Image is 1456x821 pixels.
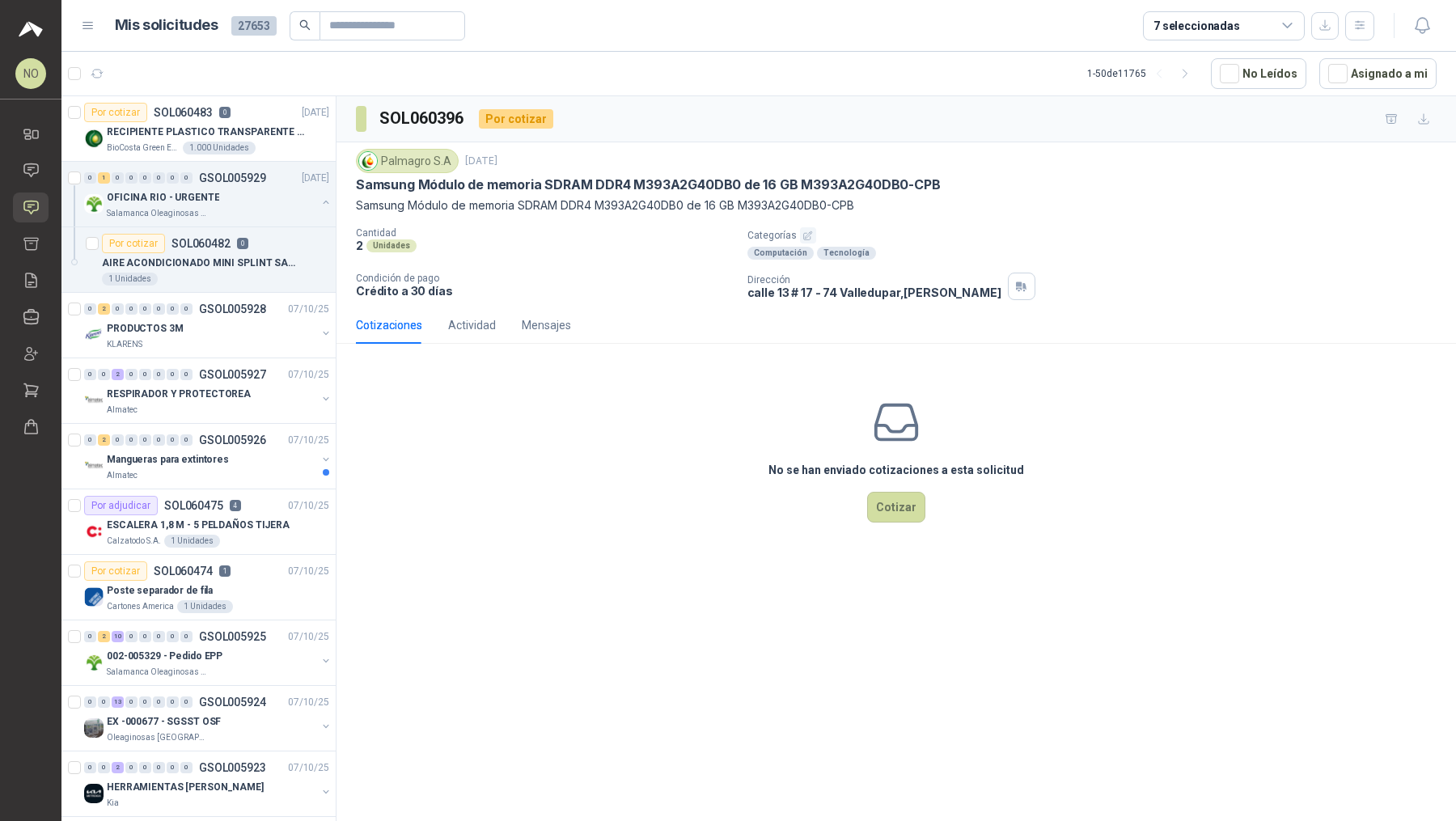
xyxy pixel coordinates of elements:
p: Crédito a 30 días [356,284,734,298]
p: ESCALERA 1,8 M - 5 PELDAÑOS TIJERA [107,518,290,533]
div: 1 Unidades [164,535,220,548]
p: GSOL005928 [199,303,266,315]
div: 0 [180,369,193,380]
p: 2 [356,239,363,252]
p: Samsung Módulo de memoria SDRAM DDR4 M393A2G40DB0 de 16 GB M393A2G40DB0-CPB [356,197,1437,214]
button: Cotizar [867,492,925,523]
div: 0 [112,303,124,315]
p: Salamanca Oleaginosas SAS [107,207,209,220]
h1: Mis solicitudes [115,14,218,37]
p: OFICINA RIO - URGENTE [107,190,219,205]
a: 0 2 0 0 0 0 0 0 GSOL00592607/10/25 Company LogoMangueras para extintoresAlmatec [84,430,332,482]
div: 0 [98,762,110,773]
p: GSOL005926 [199,434,266,446]
p: 07/10/25 [288,760,329,776]
div: 0 [180,696,193,708]
a: 0 0 13 0 0 0 0 0 GSOL00592407/10/25 Company LogoEX -000677 - SGSST OSFOleaginosas [GEOGRAPHIC_DAT... [84,692,332,744]
p: Mangueras para extintores [107,452,229,468]
div: 1 - 50 de 11765 [1087,61,1198,87]
p: HERRAMIENTAS [PERSON_NAME] [107,780,264,795]
p: SOL060474 [154,565,213,577]
div: 0 [167,631,179,642]
img: Logo peakr [19,19,43,39]
div: 0 [180,303,193,315]
div: 2 [98,434,110,446]
p: EX -000677 - SGSST OSF [107,714,221,730]
p: calle 13 # 17 - 74 Valledupar , [PERSON_NAME] [747,286,1001,299]
p: GSOL005929 [199,172,266,184]
h3: SOL060396 [379,106,466,131]
img: Company Logo [84,391,104,410]
div: 0 [180,434,193,446]
p: GSOL005925 [199,631,266,642]
div: 2 [98,631,110,642]
div: 0 [180,631,193,642]
p: 07/10/25 [288,629,329,645]
div: Por cotizar [84,561,147,581]
img: Company Logo [84,325,104,345]
p: [DATE] [465,154,497,169]
div: 0 [167,434,179,446]
p: Kia [107,797,119,810]
p: Cantidad [356,227,734,239]
a: Por cotizarSOL0604830[DATE] Company LogoRECIPIENTE PLASTICO TRANSPARENTE 500 MLBioCosta Green Ene... [61,96,336,162]
div: 0 [167,303,179,315]
div: 7 seleccionadas [1153,17,1240,35]
div: 0 [84,369,96,380]
a: 0 1 0 0 0 0 0 0 GSOL005929[DATE] Company LogoOFICINA RIO - URGENTESalamanca Oleaginosas SAS [84,168,332,220]
div: 0 [84,434,96,446]
a: 0 2 0 0 0 0 0 0 GSOL00592807/10/25 Company LogoPRODUCTOS 3MKLARENS [84,299,332,351]
div: 0 [167,762,179,773]
img: Company Logo [84,522,104,541]
div: 0 [112,172,124,184]
button: No Leídos [1211,58,1306,89]
img: Company Logo [84,129,104,148]
div: 0 [125,434,138,446]
a: 0 0 2 0 0 0 0 0 GSOL00592707/10/25 Company LogoRESPIRADOR Y PROTECTOREAAlmatec [84,365,332,417]
div: 0 [167,172,179,184]
a: Por cotizarSOL060474107/10/25 Company LogoPoste separador de filaCartones America1 Unidades [61,555,336,620]
p: 1 [219,565,231,577]
div: 0 [139,172,151,184]
div: 1.000 Unidades [183,142,256,154]
a: 0 0 2 0 0 0 0 0 GSOL00592307/10/25 Company LogoHERRAMIENTAS [PERSON_NAME]Kia [84,758,332,810]
p: 0 [219,107,231,118]
div: 0 [139,762,151,773]
h3: No se han enviado cotizaciones a esta solicitud [768,461,1024,479]
p: Almatec [107,404,138,417]
div: 0 [125,172,138,184]
img: Company Logo [84,456,104,476]
p: 4 [230,500,241,511]
p: Oleaginosas [GEOGRAPHIC_DATA][PERSON_NAME] [107,731,209,744]
div: 0 [139,434,151,446]
div: 0 [153,762,165,773]
div: 13 [112,696,124,708]
p: KLARENS [107,338,142,351]
div: Tecnología [817,247,876,260]
p: [DATE] [302,171,329,186]
img: Company Logo [84,718,104,738]
div: 0 [153,631,165,642]
a: Por adjudicarSOL060475407/10/25 Company LogoESCALERA 1,8 M - 5 PELDAÑOS TIJERACalzatodo S.A.1 Uni... [61,489,336,555]
p: RECIPIENTE PLASTICO TRANSPARENTE 500 ML [107,125,308,140]
img: Company Logo [84,587,104,607]
p: SOL060475 [164,500,223,511]
div: Por cotizar [479,109,553,129]
p: 07/10/25 [288,498,329,514]
p: BioCosta Green Energy S.A.S [107,142,180,154]
p: RESPIRADOR Y PROTECTOREA [107,387,251,402]
img: Company Logo [84,194,104,214]
div: 0 [153,172,165,184]
div: 0 [153,303,165,315]
span: 27653 [231,16,277,36]
img: Company Logo [84,784,104,803]
div: 2 [98,303,110,315]
div: 0 [125,303,138,315]
div: 1 Unidades [177,600,233,613]
div: 0 [153,696,165,708]
p: GSOL005927 [199,369,266,380]
div: 2 [112,762,124,773]
p: Almatec [107,469,138,482]
p: GSOL005923 [199,762,266,773]
div: Palmagro S.A [356,149,459,173]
